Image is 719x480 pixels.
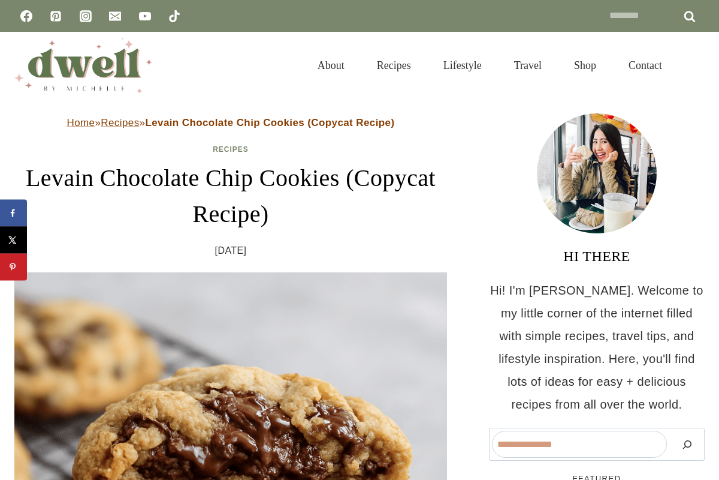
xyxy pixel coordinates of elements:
[301,44,678,86] nav: Primary Navigation
[14,38,152,93] img: DWELL by michelle
[427,44,498,86] a: Lifestyle
[684,55,705,76] button: View Search Form
[162,4,186,28] a: TikTok
[145,117,394,128] strong: Levain Chocolate Chip Cookies (Copycat Recipe)
[301,44,361,86] a: About
[489,279,705,416] p: Hi! I'm [PERSON_NAME]. Welcome to my little corner of the internet filled with simple recipes, tr...
[612,44,678,86] a: Contact
[14,160,447,232] h1: Levain Chocolate Chip Cookies (Copycat Recipe)
[498,44,558,86] a: Travel
[103,4,127,28] a: Email
[101,117,139,128] a: Recipes
[215,242,247,260] time: [DATE]
[558,44,612,86] a: Shop
[361,44,427,86] a: Recipes
[14,4,38,28] a: Facebook
[133,4,157,28] a: YouTube
[44,4,68,28] a: Pinterest
[67,117,95,128] a: Home
[74,4,98,28] a: Instagram
[673,431,702,458] button: Search
[213,145,249,154] a: Recipes
[67,117,395,128] span: » »
[489,245,705,267] h3: HI THERE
